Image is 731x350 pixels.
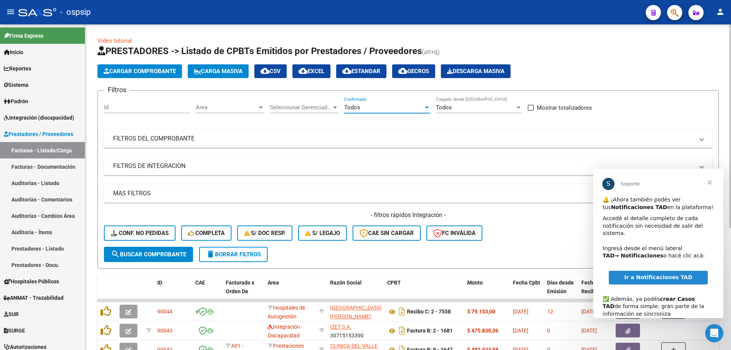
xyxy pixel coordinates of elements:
span: 0 [547,328,550,334]
span: Días desde Emisión [547,280,574,294]
mat-icon: cloud_download [342,66,351,75]
span: IZET S.A. [330,324,351,330]
mat-icon: cloud_download [298,66,308,75]
mat-icon: cloud_download [398,66,407,75]
span: Fecha Recibido [581,280,603,294]
datatable-header-cell: Razón Social [327,275,384,308]
span: [DATE] [513,308,528,315]
span: Todos [344,104,360,111]
span: Buscar Comprobante [111,251,186,258]
span: [DATE] [581,328,597,334]
span: Completa [188,230,225,237]
mat-expansion-panel-header: FILTROS DEL COMPROBANTE [104,129,712,148]
i: Descargar documento [397,305,407,318]
h3: Filtros [104,85,130,95]
span: Integración (discapacidad) [4,113,74,122]
span: Area [268,280,279,286]
span: 90043 [157,328,172,334]
span: Fecha Cpbt [513,280,540,286]
span: Cargar Comprobante [104,68,176,75]
span: ID [157,280,162,286]
span: [GEOGRAPHIC_DATA][PERSON_NAME] [330,305,381,320]
button: Borrar Filtros [199,247,268,262]
button: Carga Masiva [188,64,249,78]
strong: Factura B: 2 - 1681 [407,328,453,334]
button: S/ legajo [298,225,347,241]
mat-panel-title: MAS FILTROS [113,189,694,198]
datatable-header-cell: Días desde Emisión [544,275,578,308]
span: SUR [4,310,19,318]
button: CSV [254,64,287,78]
strong: $ 475.830,36 [467,328,498,334]
mat-icon: delete [206,249,215,259]
span: EXCEL [298,68,324,75]
span: Hospitales de Autogestión [268,305,305,320]
strong: Recibo C: 2 - 7558 [407,309,451,315]
span: FC Inválida [433,230,476,237]
button: EXCEL [292,64,330,78]
span: Hospitales Públicos [4,277,59,286]
span: S/ legajo [305,230,340,237]
h4: - filtros rápidos Integración - [104,211,712,219]
datatable-header-cell: CAE [192,275,223,308]
span: Inicio [4,48,23,56]
span: - ospsip [60,4,91,21]
span: Padrón [4,97,28,105]
datatable-header-cell: ID [154,275,192,308]
span: [DATE] [581,308,597,315]
span: Sistema [4,81,29,89]
a: Video tutorial [97,37,132,44]
datatable-header-cell: Fecha Recibido [578,275,613,308]
span: Mostrar totalizadores [537,103,592,112]
mat-icon: cloud_download [260,66,270,75]
datatable-header-cell: Area [265,275,316,308]
button: Descarga Masiva [441,64,511,78]
mat-panel-title: FILTROS DEL COMPROBANTE [113,134,694,143]
mat-expansion-panel-header: FILTROS DE INTEGRACION [104,157,712,175]
span: Facturado x Orden De [226,280,254,294]
iframe: Intercom live chat mensaje [593,169,723,318]
span: Estandar [342,68,380,75]
span: Carga Masiva [194,68,243,75]
button: Estandar [336,64,386,78]
span: Seleccionar Gerenciador [270,104,332,111]
span: 90044 [157,308,172,315]
span: PRESTADORES -> Listado de CPBTs Emitidos por Prestadores / Proveedores [97,46,422,56]
button: Conf. no pedidas [104,225,176,241]
datatable-header-cell: Monto [464,275,510,308]
button: Buscar Comprobante [104,247,193,262]
span: Descarga Masiva [447,68,504,75]
button: Completa [181,225,231,241]
datatable-header-cell: Fecha Cpbt [510,275,544,308]
span: Firma Express [4,32,43,40]
button: FC Inválida [426,225,482,241]
div: ✅ Además, ya podés de forma simple: gran parte de la información se sincroniza automáticamente y ... [10,119,121,171]
strong: $ 79.153,00 [467,308,495,315]
div: 30690520792 [330,304,381,320]
mat-icon: menu [6,7,15,16]
datatable-header-cell: Facturado x Orden De [223,275,265,308]
button: S/ Doc Resp. [237,225,293,241]
span: [DATE] [513,328,528,334]
span: Borrar Filtros [206,251,261,258]
datatable-header-cell: CPBT [384,275,464,308]
mat-panel-title: FILTROS DE INTEGRACION [113,162,694,170]
mat-expansion-panel-header: MAS FILTROS [104,184,712,203]
span: CSV [260,68,281,75]
span: Monto [467,280,483,286]
span: Area [196,104,257,111]
button: CAE SIN CARGAR [353,225,421,241]
span: CAE [195,280,205,286]
span: Todos [436,104,452,111]
span: 12 [547,308,553,315]
span: CAE SIN CARGAR [359,230,414,237]
mat-icon: search [111,249,120,259]
mat-icon: person [716,7,725,16]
